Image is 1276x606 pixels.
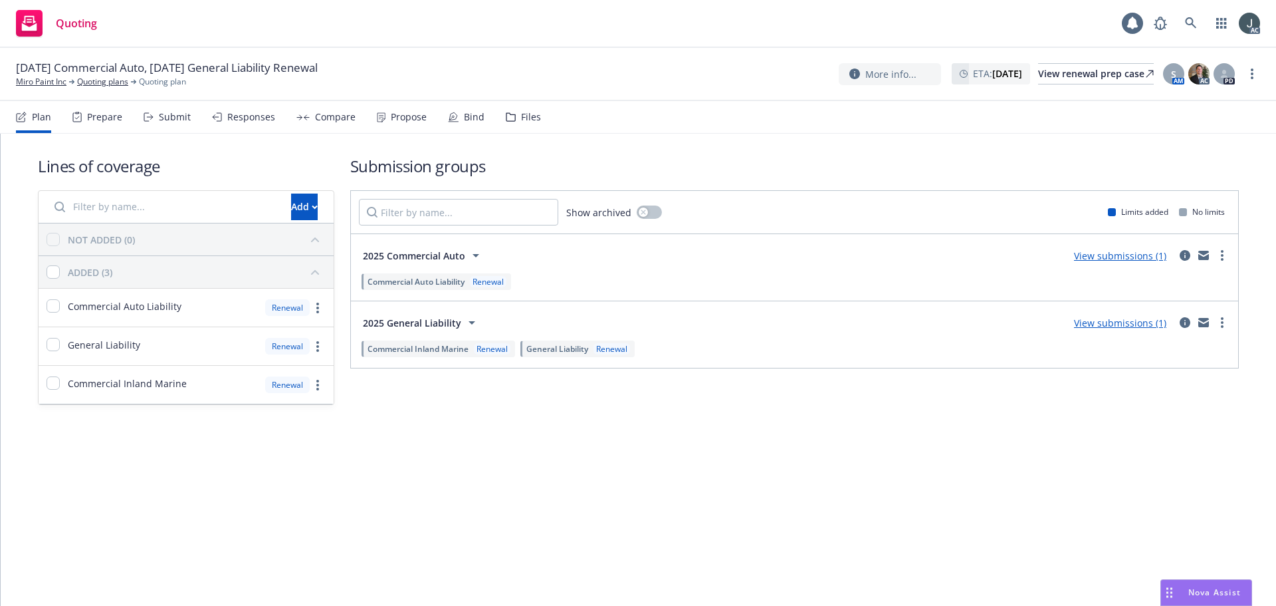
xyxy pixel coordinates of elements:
[1188,587,1241,598] span: Nova Assist
[1177,315,1193,331] a: circleInformation
[265,377,310,393] div: Renewal
[1208,10,1235,37] a: Switch app
[359,242,488,269] button: 2025 Commercial Auto
[1178,10,1204,37] a: Search
[47,194,283,220] input: Filter by name...
[359,199,558,226] input: Filter by name...
[16,60,318,76] span: [DATE] Commercial Auto, [DATE] General Liability Renewal
[839,63,941,85] button: More info...
[1161,580,1178,605] div: Drag to move
[1108,206,1168,218] div: Limits added
[310,339,326,355] a: more
[359,309,484,336] button: 2025 General Liability
[474,343,510,355] div: Renewal
[265,299,310,316] div: Renewal
[1214,315,1230,331] a: more
[56,18,97,29] span: Quoting
[87,112,122,122] div: Prepare
[1179,206,1225,218] div: No limits
[68,261,326,283] button: ADDED (3)
[1074,317,1166,329] a: View submissions (1)
[865,67,916,81] span: More info...
[68,377,187,390] span: Commercial Inland Marine
[38,155,334,177] h1: Lines of coverage
[265,338,310,355] div: Renewal
[68,265,112,279] div: ADDED (3)
[291,194,318,220] div: Add
[68,338,140,352] span: General Liability
[1196,247,1212,263] a: mail
[310,300,326,316] a: more
[1239,13,1260,34] img: photo
[593,343,630,355] div: Renewal
[521,112,541,122] div: Files
[1074,249,1166,262] a: View submissions (1)
[1147,10,1174,37] a: Report a Bug
[363,249,465,263] span: 2025 Commercial Auto
[1214,247,1230,263] a: more
[77,76,128,88] a: Quoting plans
[1038,64,1154,84] div: View renewal prep case
[68,233,135,247] div: NOT ADDED (0)
[368,276,465,287] span: Commercial Auto Liability
[350,155,1239,177] h1: Submission groups
[68,229,326,250] button: NOT ADDED (0)
[291,194,318,220] button: Add
[973,67,1022,80] span: ETA :
[1160,579,1252,606] button: Nova Assist
[32,112,51,122] div: Plan
[68,299,181,313] span: Commercial Auto Liability
[1038,63,1154,84] a: View renewal prep case
[470,276,506,287] div: Renewal
[566,206,631,220] span: Show archived
[11,5,102,42] a: Quoting
[992,67,1022,80] strong: [DATE]
[139,76,186,88] span: Quoting plan
[16,76,66,88] a: Miro Paint Inc
[1171,67,1176,81] span: S
[1196,315,1212,331] a: mail
[464,112,484,122] div: Bind
[310,377,326,393] a: more
[363,316,461,330] span: 2025 General Liability
[526,343,588,355] span: General Liability
[391,112,427,122] div: Propose
[1244,66,1260,82] a: more
[159,112,191,122] div: Submit
[368,343,469,355] span: Commercial Inland Marine
[1177,247,1193,263] a: circleInformation
[1188,63,1210,84] img: photo
[227,112,275,122] div: Responses
[315,112,356,122] div: Compare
